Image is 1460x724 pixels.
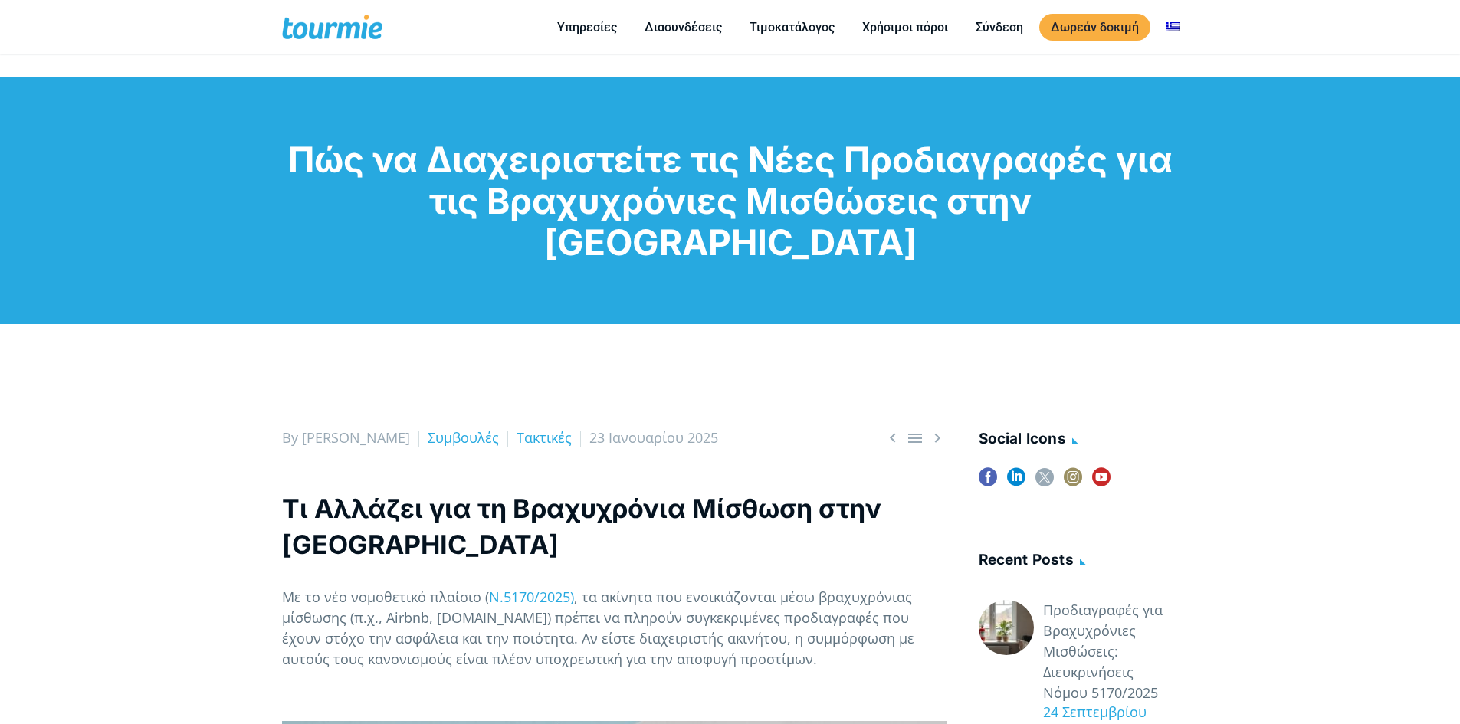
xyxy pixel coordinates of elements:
h1: Πώς να Διαχειριστείτε τις Νέες Προδιαγραφές για τις Βραχυχρόνιες Μισθώσεις στην [GEOGRAPHIC_DATA] [282,139,1179,263]
a: Δωρεάν δοκιμή [1039,14,1150,41]
h4: social icons [979,428,1179,453]
b: Τι Αλλάζει για τη Βραχυχρόνια Μίσθωση στην [GEOGRAPHIC_DATA] [282,493,881,560]
a: Τιμοκατάλογος [738,18,846,37]
a: youtube [1092,468,1111,496]
a: Ν.5170/2025) [489,588,574,606]
a:  [884,428,902,447]
span: By [PERSON_NAME] [282,428,410,447]
span: Με το νέο νομοθετικό πλαίσιο ( [282,588,489,606]
a:  [928,428,947,447]
span: Previous post [884,428,902,447]
h4: Recent posts [979,549,1179,574]
a:  [906,428,924,447]
span: 23 Ιανουαρίου 2025 [589,428,718,447]
a: twitter [1035,468,1054,496]
span: , τα ακίνητα που ενοικιάζονται μέσω βραχυχρόνιας μίσθωσης (π.χ., Airbnb, [DOMAIN_NAME]) πρέπει να... [282,588,914,668]
a: Υπηρεσίες [546,18,628,37]
a: linkedin [1007,468,1025,496]
a: Διασυνδέσεις [633,18,733,37]
a: Συμβουλές [428,428,499,447]
a: Αλλαγή σε [1155,18,1192,37]
a: Τακτικές [517,428,572,447]
a: Χρήσιμοι πόροι [851,18,960,37]
a: facebook [979,468,997,496]
a: Σύνδεση [964,18,1035,37]
span: Next post [928,428,947,447]
a: Προδιαγραφές για Βραχυχρόνιες Μισθώσεις: Διευκρινήσεις Νόμου 5170/2025 [1043,600,1179,703]
a: instagram [1064,468,1082,496]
